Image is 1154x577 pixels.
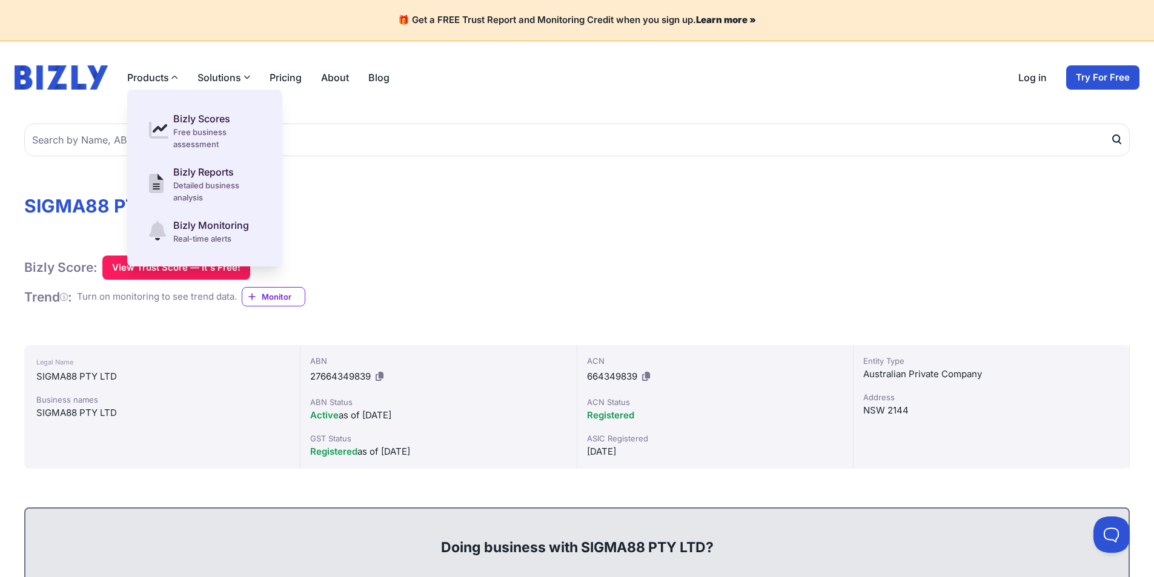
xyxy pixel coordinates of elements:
[310,432,566,444] div: GST Status
[587,444,843,459] div: [DATE]
[587,409,634,421] span: Registered
[587,371,637,382] span: 664349839
[173,232,249,245] div: Real-time alerts
[173,179,260,203] div: Detailed business analysis
[310,396,566,408] div: ABN Status
[142,104,268,157] a: Bizly Scores Free business assessment
[142,157,268,211] a: Bizly Reports Detailed business analysis
[24,289,72,305] h1: Trend :
[587,432,843,444] div: ASIC Registered
[262,291,305,303] span: Monitor
[173,165,260,179] div: Bizly Reports
[310,446,357,457] span: Registered
[587,396,843,408] div: ACN Status
[142,211,268,252] a: Bizly Monitoring Real-time alerts
[197,70,250,85] button: Solutions
[1093,516,1130,553] iframe: Toggle Customer Support
[77,290,237,304] div: Turn on monitoring to see trend data.
[863,391,1119,403] div: Address
[36,369,288,384] div: SIGMA88 PTY LTD
[173,218,249,232] div: Bizly Monitoring
[587,355,843,367] div: ACN
[24,195,1130,217] h1: SIGMA88 PTY LTD
[1066,65,1139,90] a: Try For Free
[310,408,566,423] div: as of [DATE]
[1018,70,1047,85] a: Log in
[863,355,1119,367] div: Entity Type
[863,367,1119,381] div: Australian Private Company
[15,15,1139,26] h4: 🎁 Get a FREE Trust Report and Monitoring Credit when you sign up.
[36,355,288,369] div: Legal Name
[127,70,178,85] button: Products
[24,259,98,275] h1: Bizly Score:
[310,444,566,459] div: as of [DATE]
[242,287,305,306] a: Monitor
[102,256,250,280] button: View Trust Score — It's Free!
[368,70,390,85] a: Blog
[321,70,349,85] a: About
[863,403,1119,418] div: NSW 2144
[24,124,1130,156] input: Search by Name, ABN or ACN
[310,355,566,367] div: ABN
[696,14,756,25] a: Learn more »
[36,406,288,420] div: SIGMA88 PTY LTD
[173,126,260,150] div: Free business assessment
[310,371,371,382] span: 27664349839
[310,409,339,421] span: Active
[173,111,260,126] div: Bizly Scores
[36,394,288,406] div: Business names
[38,518,1116,557] div: Doing business with SIGMA88 PTY LTD?
[270,70,302,85] a: Pricing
